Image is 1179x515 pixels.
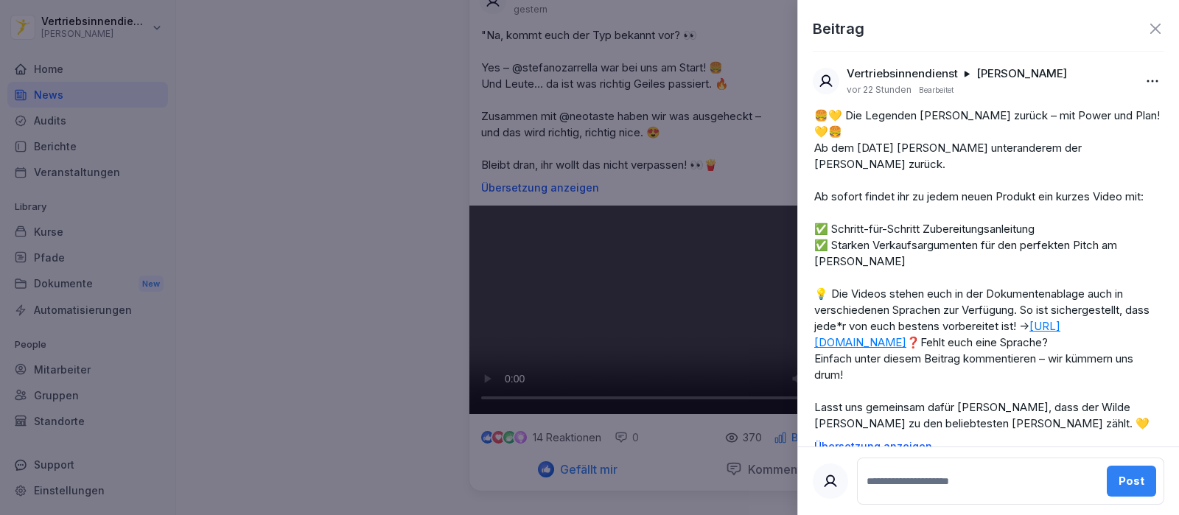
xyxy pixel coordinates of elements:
[976,66,1067,81] p: [PERSON_NAME]
[814,108,1163,432] p: 🍔💛 Die Legenden [PERSON_NAME] zurück – mit Power und Plan! 💛🍔 Ab dem [DATE] [PERSON_NAME] unteran...
[847,84,912,96] p: vor 22 Stunden
[847,66,958,81] p: Vertriebsinnendienst
[1107,466,1156,497] button: Post
[1119,473,1144,489] div: Post
[813,18,864,40] p: Beitrag
[919,84,954,96] p: Bearbeitet
[814,441,1163,452] p: Übersetzung anzeigen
